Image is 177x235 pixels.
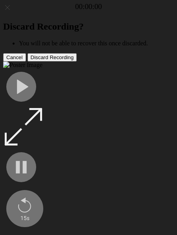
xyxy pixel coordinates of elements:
h2: Discard Recording? [3,21,174,32]
button: Discard Recording [28,53,77,62]
button: Cancel [3,53,26,62]
img: Poster Image [3,62,42,69]
a: 00:00:00 [75,2,102,11]
li: You will not be able to recover this once discarded. [19,40,174,47]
